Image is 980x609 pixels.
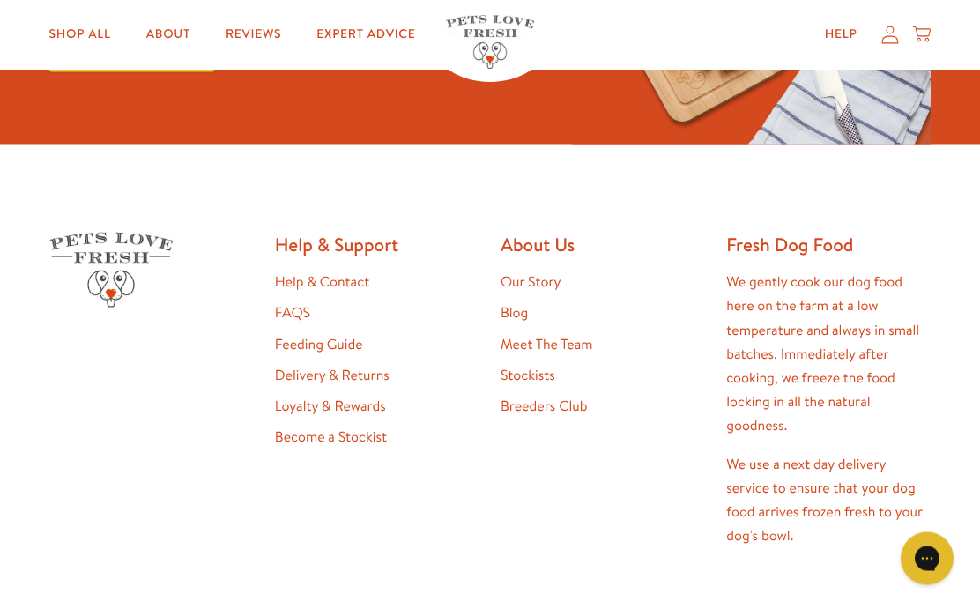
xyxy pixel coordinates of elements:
[501,233,705,256] h2: About Us
[275,427,387,447] a: Become a Stockist
[811,18,872,53] a: Help
[501,397,587,416] a: Breeders Club
[275,233,479,256] h2: Help & Support
[892,526,962,591] iframe: Gorgias live chat messenger
[302,18,429,53] a: Expert Advice
[132,18,204,53] a: About
[726,271,931,438] p: We gently cook our dog food here on the farm at a low temperature and always in small batches. Im...
[275,303,310,323] a: FAQS
[726,453,931,549] p: We use a next day delivery service to ensure that your dog food arrives frozen fresh to your dog'...
[212,18,295,53] a: Reviews
[35,18,125,53] a: Shop All
[275,366,390,385] a: Delivery & Returns
[501,335,592,354] a: Meet The Team
[275,272,369,292] a: Help & Contact
[275,397,386,416] a: Loyalty & Rewards
[501,303,528,323] a: Blog
[446,16,534,70] img: Pets Love Fresh
[275,335,363,354] a: Feeding Guide
[501,366,555,385] a: Stockists
[726,233,931,256] h2: Fresh Dog Food
[501,272,561,292] a: Our Story
[49,233,173,308] img: Pets Love Fresh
